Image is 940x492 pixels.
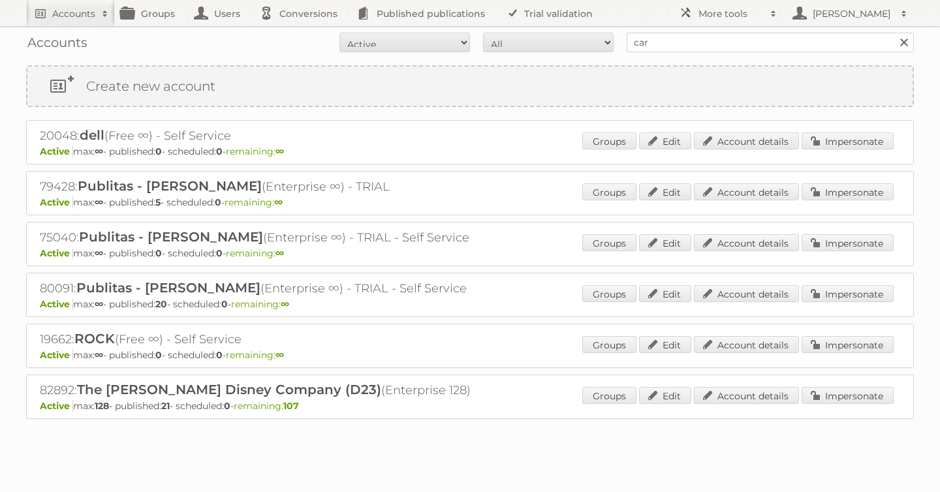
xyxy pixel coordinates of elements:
[224,400,230,412] strong: 0
[698,7,764,20] h2: More tools
[694,183,799,200] a: Account details
[283,400,299,412] strong: 107
[95,400,109,412] strong: 128
[582,336,636,353] a: Groups
[215,196,221,208] strong: 0
[95,196,103,208] strong: ∞
[216,349,223,361] strong: 0
[52,7,95,20] h2: Accounts
[802,234,894,251] a: Impersonate
[40,400,73,412] span: Active
[802,387,894,404] a: Impersonate
[78,178,262,194] span: Publitas - [PERSON_NAME]
[40,178,497,195] h2: 79428: (Enterprise ∞) - TRIAL
[40,196,900,208] p: max: - published: - scheduled: -
[226,146,284,157] span: remaining:
[639,132,691,149] a: Edit
[155,146,162,157] strong: 0
[40,298,900,310] p: max: - published: - scheduled: -
[582,132,636,149] a: Groups
[281,298,289,310] strong: ∞
[275,349,284,361] strong: ∞
[40,349,900,361] p: max: - published: - scheduled: -
[40,382,497,399] h2: 82892: (Enterprise 128)
[95,146,103,157] strong: ∞
[40,400,900,412] p: max: - published: - scheduled: -
[40,280,497,297] h2: 80091: (Enterprise ∞) - TRIAL - Self Service
[40,247,73,259] span: Active
[582,183,636,200] a: Groups
[802,285,894,302] a: Impersonate
[95,298,103,310] strong: ∞
[155,247,162,259] strong: 0
[40,127,497,144] h2: 20048: (Free ∞) - Self Service
[216,146,223,157] strong: 0
[694,234,799,251] a: Account details
[27,67,913,106] a: Create new account
[40,196,73,208] span: Active
[226,247,284,259] span: remaining:
[40,298,73,310] span: Active
[275,247,284,259] strong: ∞
[275,146,284,157] strong: ∞
[639,387,691,404] a: Edit
[694,132,799,149] a: Account details
[40,229,497,246] h2: 75040: (Enterprise ∞) - TRIAL - Self Service
[802,132,894,149] a: Impersonate
[809,7,894,20] h2: [PERSON_NAME]
[216,247,223,259] strong: 0
[95,247,103,259] strong: ∞
[582,234,636,251] a: Groups
[76,280,260,296] span: Publitas - [PERSON_NAME]
[95,349,103,361] strong: ∞
[40,247,900,259] p: max: - published: - scheduled: -
[802,336,894,353] a: Impersonate
[274,196,283,208] strong: ∞
[79,229,263,245] span: Publitas - [PERSON_NAME]
[234,400,299,412] span: remaining:
[639,336,691,353] a: Edit
[694,336,799,353] a: Account details
[74,331,115,346] span: ROCK
[226,349,284,361] span: remaining:
[155,349,162,361] strong: 0
[155,298,167,310] strong: 20
[161,400,170,412] strong: 21
[639,285,691,302] a: Edit
[40,331,497,348] h2: 19662: (Free ∞) - Self Service
[221,298,228,310] strong: 0
[802,183,894,200] a: Impersonate
[694,285,799,302] a: Account details
[231,298,289,310] span: remaining:
[155,196,161,208] strong: 5
[694,387,799,404] a: Account details
[40,349,73,361] span: Active
[77,382,381,397] span: The [PERSON_NAME] Disney Company (D23)
[582,387,636,404] a: Groups
[639,183,691,200] a: Edit
[639,234,691,251] a: Edit
[225,196,283,208] span: remaining:
[582,285,636,302] a: Groups
[40,146,900,157] p: max: - published: - scheduled: -
[80,127,104,143] span: dell
[40,146,73,157] span: Active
